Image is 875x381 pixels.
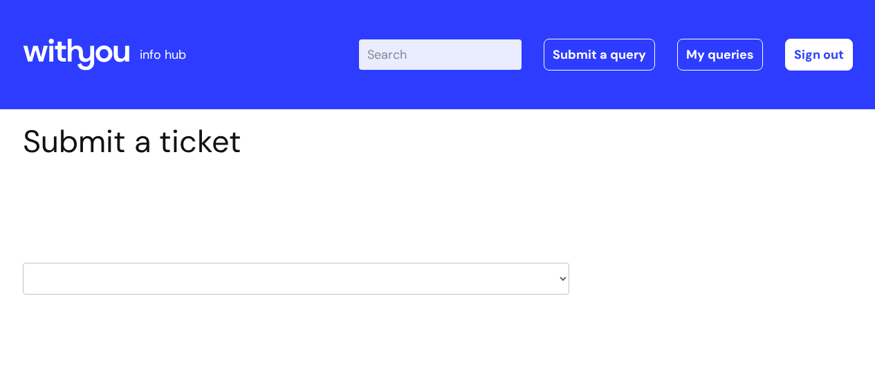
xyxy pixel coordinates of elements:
a: Submit a query [544,39,655,71]
a: Sign out [785,39,853,71]
h2: Select issue type [23,192,569,218]
p: info hub [140,44,186,66]
a: My queries [677,39,763,71]
div: | - [359,39,853,71]
h1: Submit a ticket [23,123,569,160]
input: Search [359,39,522,70]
